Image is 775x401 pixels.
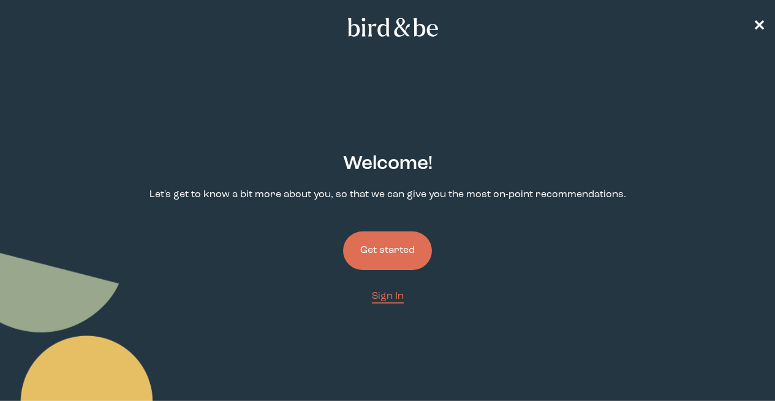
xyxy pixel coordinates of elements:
[343,212,432,290] a: Get started
[753,17,765,38] a: ✕
[753,20,765,34] span: ✕
[149,188,626,202] p: Let's get to know a bit more about you, so that we can give you the most on-point recommendations.
[372,290,404,304] a: Sign In
[343,150,433,178] h2: Welcome !
[714,343,763,389] iframe: Gorgias live chat messenger
[372,291,404,301] span: Sign In
[343,231,432,270] button: Get started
